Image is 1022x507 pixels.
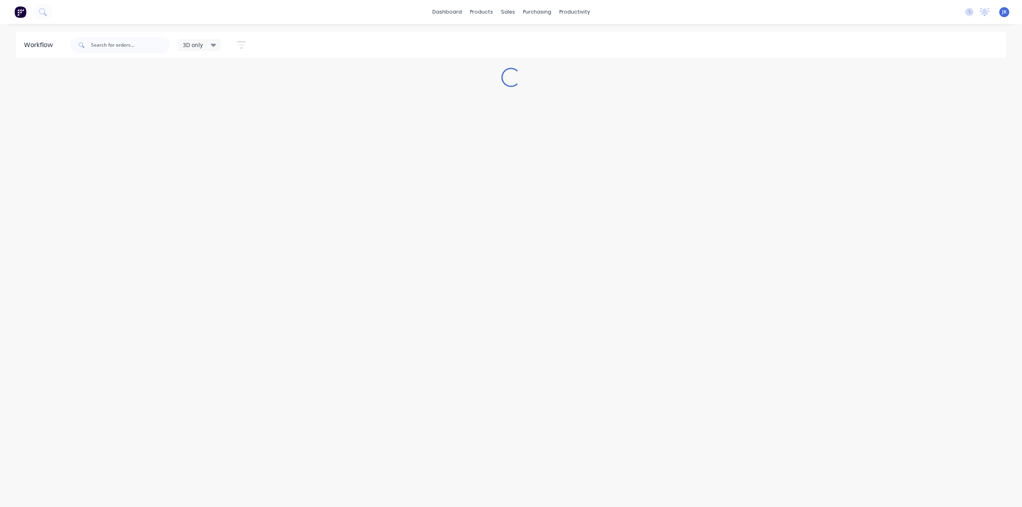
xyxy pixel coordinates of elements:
span: JK [1002,8,1007,16]
div: Workflow [24,40,57,50]
div: sales [497,6,519,18]
span: 3D only [183,41,203,49]
div: productivity [555,6,594,18]
div: purchasing [519,6,555,18]
a: dashboard [428,6,466,18]
div: products [466,6,497,18]
img: Factory [14,6,26,18]
input: Search for orders... [91,37,170,53]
